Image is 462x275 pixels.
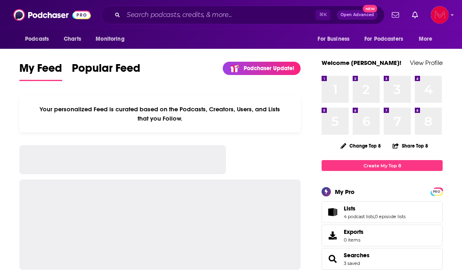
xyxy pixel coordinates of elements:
span: Popular Feed [72,61,140,80]
a: Lists [344,205,406,212]
span: Searches [322,248,443,270]
img: Podchaser - Follow, Share and Rate Podcasts [13,7,91,23]
a: 3 saved [344,260,360,266]
span: 0 items [344,237,364,243]
span: Lists [344,205,355,212]
span: Podcasts [25,33,49,45]
a: 0 episode lists [375,214,406,219]
span: New [363,5,377,12]
a: Charts [59,31,86,47]
span: For Business [318,33,349,45]
button: open menu [312,31,360,47]
a: Lists [324,206,341,218]
a: Popular Feed [72,61,140,81]
span: Exports [344,228,364,235]
p: Podchaser Update! [244,65,294,72]
button: open menu [413,31,443,47]
a: Show notifications dropdown [409,8,421,22]
a: Searches [344,252,370,259]
a: Show notifications dropdown [389,8,402,22]
span: For Podcasters [364,33,403,45]
a: 4 podcast lists [344,214,374,219]
button: open menu [19,31,59,47]
img: User Profile [431,6,449,24]
a: Welcome [PERSON_NAME]! [322,59,401,67]
a: PRO [432,188,441,194]
button: Show profile menu [431,6,449,24]
span: Charts [64,33,81,45]
span: Open Advanced [341,13,374,17]
a: My Feed [19,61,62,81]
div: My Pro [335,188,355,196]
a: Create My Top 8 [322,160,443,171]
span: , [374,214,375,219]
button: open menu [359,31,415,47]
button: Open AdvancedNew [337,10,378,20]
span: Monitoring [96,33,124,45]
span: ⌘ K [316,10,330,20]
span: My Feed [19,61,62,80]
button: Change Top 8 [336,141,386,151]
input: Search podcasts, credits, & more... [123,8,316,21]
a: Exports [322,225,443,246]
span: More [419,33,433,45]
span: Lists [322,201,443,223]
div: Your personalized Feed is curated based on the Podcasts, Creators, Users, and Lists that you Follow. [19,96,301,132]
div: Search podcasts, credits, & more... [101,6,385,24]
span: Logged in as Pamelamcclure [431,6,449,24]
span: Exports [324,230,341,241]
a: View Profile [410,59,443,67]
button: open menu [90,31,135,47]
a: Searches [324,253,341,265]
button: Share Top 8 [392,138,429,154]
